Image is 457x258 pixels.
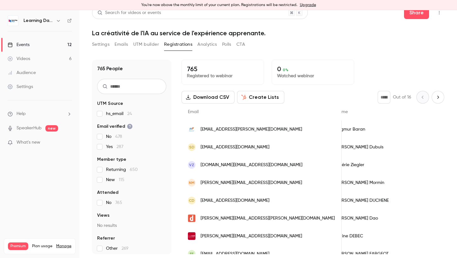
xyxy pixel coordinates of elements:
[189,180,195,186] span: NM
[97,222,166,229] p: No results
[127,112,132,116] span: 24
[237,91,284,104] button: Create Lists
[188,126,195,133] img: manpower.fr
[188,232,195,240] img: cnam-paysdelaloire.fr
[277,65,349,73] p: 0
[8,70,36,76] div: Audience
[32,244,52,249] span: Plan usage
[97,65,123,72] h1: 765 People
[97,189,118,196] span: Attended
[201,251,269,257] span: [EMAIL_ADDRESS][DOMAIN_NAME]
[56,244,71,249] a: Manage
[187,73,259,79] p: Registered to webinar
[8,84,33,90] div: Settings
[182,91,235,104] button: Download CSV
[116,145,123,149] span: 287
[45,125,58,132] span: new
[404,6,429,19] button: Share
[92,29,444,37] h1: La créativité de l'IA au service de l'expérience apprenante.
[201,180,302,186] span: [PERSON_NAME][EMAIL_ADDRESS][DOMAIN_NAME]
[201,162,302,168] span: [DOMAIN_NAME][EMAIL_ADDRESS][DOMAIN_NAME]
[8,42,30,48] div: Events
[106,245,129,252] span: Other
[64,140,72,146] iframe: Noticeable Trigger
[17,139,40,146] span: What's new
[8,16,18,26] img: Learning Days
[188,110,199,114] span: Email
[189,162,194,168] span: VZ
[8,56,30,62] div: Videos
[97,10,161,16] div: Search for videos or events
[106,111,132,117] span: hs_email
[106,166,138,173] span: Returning
[97,235,115,241] span: Referrer
[106,133,122,140] span: No
[201,215,335,222] span: [PERSON_NAME][EMAIL_ADDRESS][PERSON_NAME][DOMAIN_NAME]
[97,100,123,107] span: UTM Source
[23,17,53,24] h6: Learning Days
[115,39,128,50] button: Emails
[393,94,411,100] p: Out of 16
[222,39,231,50] button: Polls
[201,197,269,204] span: [EMAIL_ADDRESS][DOMAIN_NAME]
[133,39,159,50] button: UTM builder
[17,125,42,132] a: SpeakerHub
[106,144,123,150] span: Yes
[106,177,124,183] span: New
[119,178,124,182] span: 115
[115,134,122,139] span: 478
[17,111,26,117] span: Help
[201,144,269,151] span: [EMAIL_ADDRESS][DOMAIN_NAME]
[190,251,194,257] span: FF
[201,233,302,240] span: [PERSON_NAME][EMAIL_ADDRESS][DOMAIN_NAME]
[277,73,349,79] p: Watched webinar
[97,100,166,252] section: facet-groups
[336,110,348,114] span: Name
[164,39,192,50] button: Registrations
[236,39,245,50] button: CTA
[122,246,129,251] span: 269
[97,156,126,163] span: Member type
[283,68,288,72] span: 0 %
[197,39,217,50] button: Analytics
[188,214,195,222] img: diabolocom.com
[130,167,138,172] span: 650
[106,200,122,206] span: No
[432,91,444,104] button: Next page
[187,65,259,73] p: 765
[201,126,302,133] span: [EMAIL_ADDRESS][PERSON_NAME][DOMAIN_NAME]
[8,242,28,250] span: Premium
[92,39,109,50] button: Settings
[97,123,133,130] span: Email verified
[189,144,195,150] span: SD
[189,198,195,203] span: CD
[97,212,109,219] span: Views
[300,3,316,8] a: Upgrade
[115,200,122,205] span: 765
[8,111,72,117] li: help-dropdown-opener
